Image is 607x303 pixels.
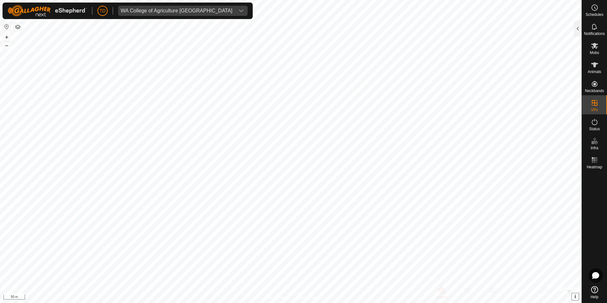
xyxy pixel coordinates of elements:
div: WA College of Agriculture [GEOGRAPHIC_DATA] [121,8,232,13]
span: Infra [590,146,598,150]
span: Notifications [584,32,605,36]
button: – [3,42,10,49]
a: Contact Us [297,295,316,300]
img: Gallagher Logo [8,5,87,17]
span: Help [590,295,598,299]
span: WA College of Agriculture Denmark [118,6,235,16]
button: Reset Map [3,23,10,30]
span: Heatmap [587,165,602,169]
a: Help [582,284,607,301]
span: Mobs [590,51,599,55]
span: Animals [588,70,601,74]
a: Privacy Policy [266,295,290,300]
span: Schedules [585,13,603,17]
button: + [3,33,10,41]
button: i [572,293,579,300]
div: dropdown trigger [235,6,248,16]
span: TD [100,8,106,14]
span: Status [589,127,600,131]
button: Map Layers [14,23,22,31]
span: VPs [591,108,598,112]
span: Neckbands [585,89,604,93]
span: i [575,294,576,299]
